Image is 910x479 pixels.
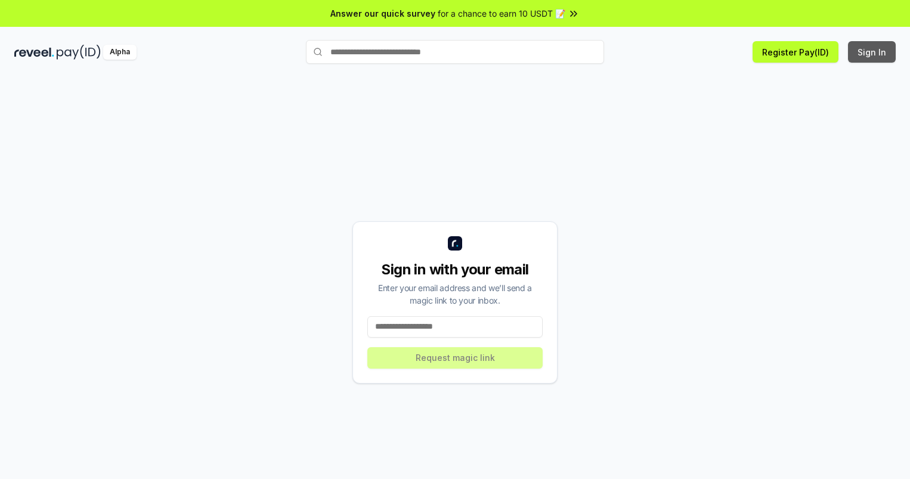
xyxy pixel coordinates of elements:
[367,282,543,307] div: Enter your email address and we’ll send a magic link to your inbox.
[14,45,54,60] img: reveel_dark
[448,236,462,251] img: logo_small
[438,7,565,20] span: for a chance to earn 10 USDT 📝
[103,45,137,60] div: Alpha
[330,7,435,20] span: Answer our quick survey
[753,41,838,63] button: Register Pay(ID)
[367,260,543,279] div: Sign in with your email
[57,45,101,60] img: pay_id
[848,41,896,63] button: Sign In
